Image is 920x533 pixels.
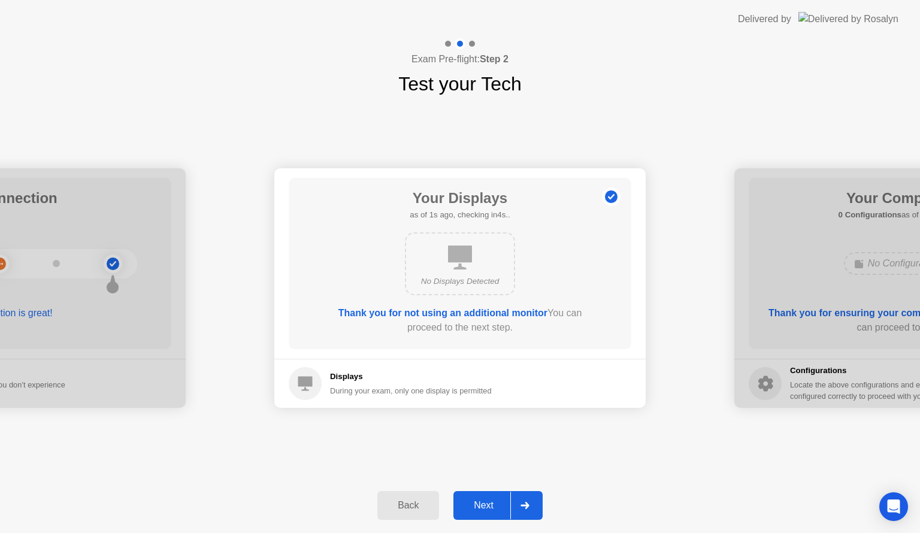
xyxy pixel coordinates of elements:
[457,500,510,511] div: Next
[480,54,509,64] b: Step 2
[453,491,543,520] button: Next
[410,187,510,209] h1: Your Displays
[377,491,439,520] button: Back
[416,275,504,287] div: No Displays Detected
[798,12,898,26] img: Delivered by Rosalyn
[338,308,547,318] b: Thank you for not using an additional monitor
[879,492,908,521] div: Open Intercom Messenger
[330,371,492,383] h5: Displays
[411,52,509,66] h4: Exam Pre-flight:
[398,69,522,98] h1: Test your Tech
[330,385,492,396] div: During your exam, only one display is permitted
[323,306,597,335] div: You can proceed to the next step.
[410,209,510,221] h5: as of 1s ago, checking in4s..
[381,500,435,511] div: Back
[738,12,791,26] div: Delivered by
